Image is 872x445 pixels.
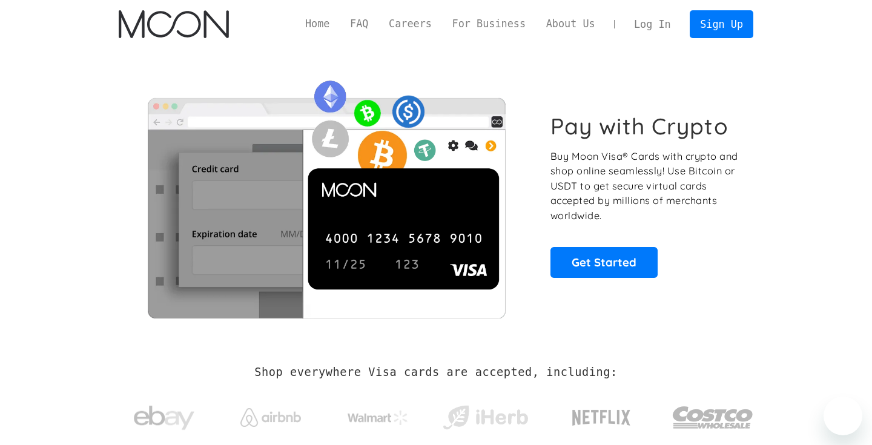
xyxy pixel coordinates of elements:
[119,10,228,38] a: home
[226,396,316,433] a: Airbnb
[119,10,228,38] img: Moon Logo
[348,410,408,425] img: Walmart
[440,402,530,433] img: iHerb
[536,16,606,31] a: About Us
[119,387,209,443] a: ebay
[550,247,658,277] a: Get Started
[824,397,862,435] iframe: Button to launch messaging window
[295,16,340,31] a: Home
[547,391,656,439] a: Netflix
[340,16,378,31] a: FAQ
[333,398,423,431] a: Walmart
[571,403,632,433] img: Netflix
[690,10,753,38] a: Sign Up
[119,72,533,318] img: Moon Cards let you spend your crypto anywhere Visa is accepted.
[550,149,740,223] p: Buy Moon Visa® Cards with crypto and shop online seamlessly! Use Bitcoin or USDT to get secure vi...
[440,390,530,440] a: iHerb
[672,395,753,440] img: Costco
[550,113,728,140] h1: Pay with Crypto
[254,366,617,379] h2: Shop everywhere Visa cards are accepted, including:
[240,408,301,427] img: Airbnb
[134,399,194,437] img: ebay
[378,16,441,31] a: Careers
[442,16,536,31] a: For Business
[624,11,681,38] a: Log In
